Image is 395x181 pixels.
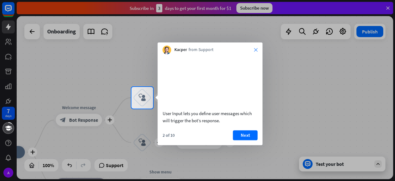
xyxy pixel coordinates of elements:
[163,110,258,124] div: User Input lets you define user messages which will trigger the bot’s response.
[189,47,214,53] span: from Support
[163,132,175,138] div: 2 of 10
[254,48,258,52] i: close
[5,2,23,21] button: Open LiveChat chat widget
[233,130,258,140] button: Next
[174,47,187,53] span: Kacper
[139,94,146,101] i: block_user_input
